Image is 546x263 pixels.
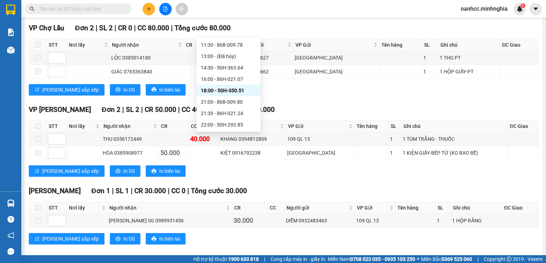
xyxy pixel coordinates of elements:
[190,134,218,144] div: 40.000
[477,255,478,263] span: |
[502,202,539,214] th: ĐC Giao
[168,187,170,195] span: |
[151,169,156,174] span: printer
[437,217,450,225] div: 1
[7,216,14,223] span: question-circle
[193,255,259,263] span: Hỗ trợ kỹ thuật:
[159,86,180,94] span: In biên lai
[163,6,168,11] span: file-add
[234,216,267,226] div: 30.000
[96,24,97,32] span: |
[201,98,256,106] div: 21:00 - 86B-009.80
[201,109,256,117] div: 21:30 - 86H-021.24
[30,6,34,11] span: search
[29,24,64,32] span: VP Chợ Lầu
[403,149,506,157] div: 1 KIỆN GIẤY-BẾP TỪ (KO BAO BỂ)
[201,41,256,49] div: 11:30 - 86B-009.78
[34,236,39,242] span: sort-ascending
[529,3,542,15] button: caret-down
[69,41,103,49] span: Nơi lấy
[146,233,186,244] button: printerIn biên lai
[287,204,348,212] span: Người gửi
[187,187,189,195] span: |
[7,46,15,54] img: warehouse-icon
[29,233,105,244] button: sort-ascending[PERSON_NAME] sắp xếp
[240,54,292,62] div: 0933710627
[134,24,136,32] span: |
[440,68,499,76] div: 1 HỘP GIẤY-PT
[402,120,508,132] th: Ghi chú
[116,187,129,195] span: SL 1
[357,204,388,212] span: VP Gửi
[47,120,67,132] th: STT
[111,68,183,76] div: GIÁC 0765363840
[29,187,81,195] span: [PERSON_NAME]
[241,41,286,49] span: Người gửi
[159,167,180,175] span: In biên lai
[508,120,539,132] th: ĐC Giao
[403,135,506,143] div: 1 TÚM TRẮNG - THUỐC
[116,87,121,93] span: printer
[159,235,180,243] span: In biên lai
[201,64,256,72] div: 14:30 - 50H-363.64
[201,87,256,94] div: 18:00 - 50H-350.51
[138,24,169,32] span: CC 80.000
[295,68,378,76] div: [GEOGRAPHIC_DATA]
[507,257,512,262] span: copyright
[184,39,202,51] th: CR
[7,200,15,207] img: warehouse-icon
[109,217,231,225] div: [PERSON_NAME] SG 0989931456
[146,6,151,11] span: plus
[175,24,231,32] span: Tổng cước 80.000
[39,5,123,13] input: Tìm tên, số ĐT hoặc mã đơn
[102,105,121,114] span: Đơn 2
[220,149,285,157] div: KIỆT 0916792238
[201,52,256,60] div: 13:00 - (Đã hủy)
[112,41,177,49] span: Người nhận
[42,86,99,94] span: [PERSON_NAME] sắp xếp
[103,135,158,143] div: THU 0356172449
[47,202,67,214] th: STT
[122,105,124,114] span: |
[356,217,394,225] div: 109 QL 13
[268,202,285,214] th: CC
[423,68,437,76] div: 1
[532,6,539,12] span: caret-down
[103,122,152,130] span: Người nhận
[91,187,110,195] span: Đơn 1
[328,255,415,263] span: Miền Nam
[422,39,439,51] th: SL
[171,187,186,195] span: CC 0
[159,3,172,15] button: file-add
[295,54,378,62] div: [GEOGRAPHIC_DATA]
[390,149,401,157] div: 1
[7,232,14,239] span: notification
[520,3,525,8] sup: 1
[286,132,355,146] td: 109 QL 13
[114,24,116,32] span: |
[110,233,140,244] button: printerIn DS
[201,121,256,129] div: 22:00 - 50H-293.85
[110,165,140,177] button: printerIn DS
[380,39,422,51] th: Tên hàng
[286,146,355,160] td: Sài Gòn
[75,24,94,32] span: Đơn 2
[240,68,292,76] div: 0966605662
[232,202,268,214] th: CR
[176,3,188,15] button: aim
[389,120,402,132] th: SL
[42,167,99,175] span: [PERSON_NAME] sắp xếp
[521,3,524,8] span: 1
[34,169,39,174] span: sort-ascending
[123,86,135,94] span: In DS
[171,24,173,32] span: |
[134,187,166,195] span: CR 30.000
[69,122,94,130] span: Nơi lấy
[29,105,91,114] span: VP [PERSON_NAME]
[112,187,114,195] span: |
[228,256,259,262] strong: 1900 633 818
[396,202,436,214] th: Tên hàng
[160,148,188,158] div: 50.000
[110,84,140,96] button: printerIn DS
[191,187,247,195] span: Tổng cước 30.000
